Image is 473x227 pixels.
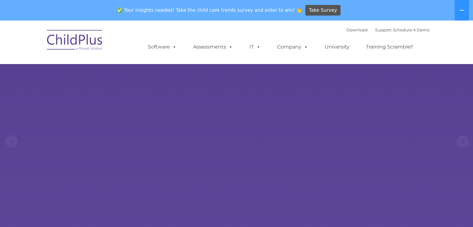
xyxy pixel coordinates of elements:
a: Support [375,27,392,32]
a: University [318,41,356,53]
a: Assessments [187,41,239,53]
a: Download [346,27,368,32]
font: | [346,27,429,32]
img: ChildPlus by Procare Solutions [44,25,106,57]
a: Company [271,41,314,53]
a: Take Survey [305,5,341,16]
a: Software [141,41,183,53]
a: Training Scramble!! [360,41,419,53]
a: Schedule A Demo [393,27,429,32]
span: Take Survey [309,5,337,16]
span: ✅ Your insights needed! Take the child care trends survey and enter to win! 👏 [114,4,304,16]
a: IT [243,41,267,53]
